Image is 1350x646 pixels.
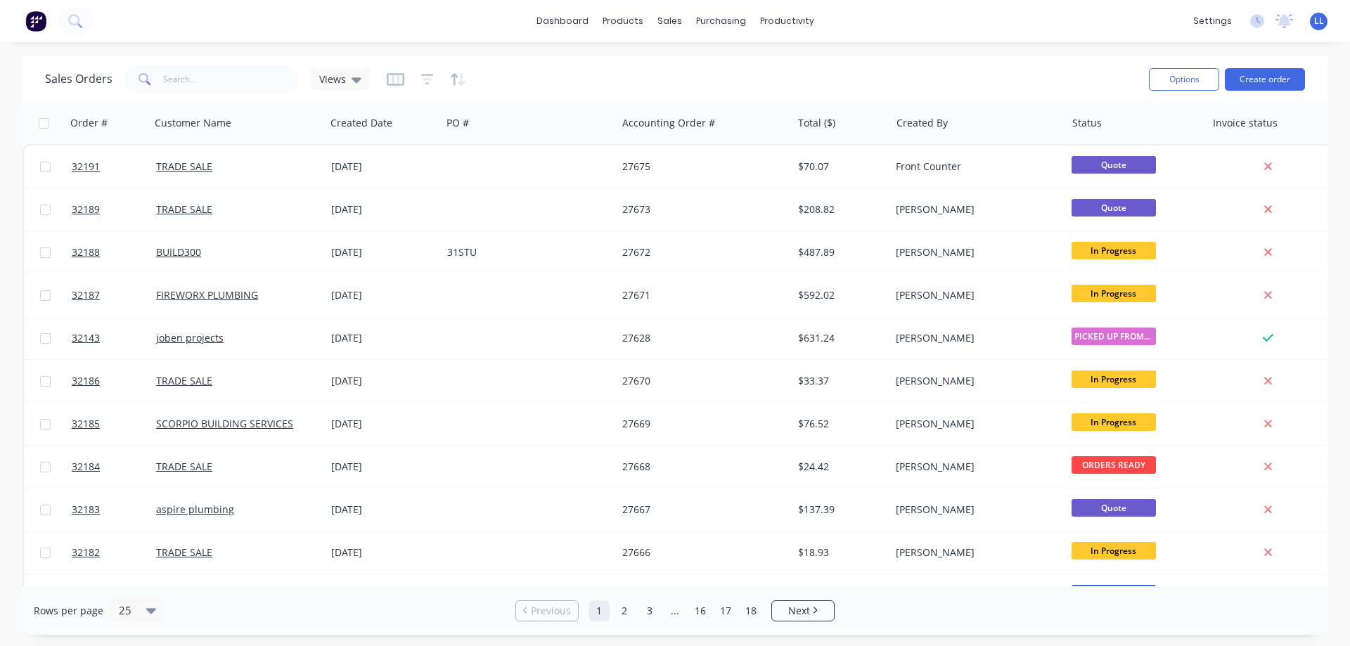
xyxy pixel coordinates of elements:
[72,574,156,616] a: 32181
[1149,68,1219,91] button: Options
[72,317,156,359] a: 32143
[70,116,108,130] div: Order #
[798,202,880,217] div: $208.82
[156,503,234,516] a: aspire plumbing
[319,72,346,86] span: Views
[72,245,100,259] span: 32188
[896,545,1052,560] div: [PERSON_NAME]
[72,460,100,474] span: 32184
[622,160,778,174] div: 27675
[72,160,100,174] span: 32191
[156,331,224,344] a: joben projects
[1072,585,1156,602] span: DELIVERED TO SI...
[155,116,231,130] div: Customer Name
[798,116,835,130] div: Total ($)
[1072,413,1156,431] span: In Progress
[1072,285,1156,302] span: In Progress
[639,600,660,621] a: Page 3
[1186,11,1239,32] div: settings
[622,116,715,130] div: Accounting Order #
[72,374,100,388] span: 32186
[72,288,100,302] span: 32187
[510,600,840,621] ul: Pagination
[1072,370,1156,388] span: In Progress
[753,11,821,32] div: productivity
[331,374,436,388] div: [DATE]
[689,11,753,32] div: purchasing
[896,160,1052,174] div: Front Counter
[622,288,778,302] div: 27671
[1072,499,1156,517] span: Quote
[798,374,880,388] div: $33.37
[622,545,778,560] div: 27666
[72,503,100,517] span: 32183
[1225,68,1305,91] button: Create order
[798,417,880,431] div: $76.52
[72,545,100,560] span: 32182
[798,503,880,517] div: $137.39
[72,274,156,316] a: 32187
[72,417,100,431] span: 32185
[1072,542,1156,560] span: In Progress
[331,545,436,560] div: [DATE]
[72,188,156,231] a: 32189
[622,331,778,345] div: 27628
[1072,328,1156,345] span: PICKED UP FROM ...
[156,417,293,430] a: SCORPIO BUILDING SERVICES
[896,417,1052,431] div: [PERSON_NAME]
[740,600,761,621] a: Page 18
[331,160,436,174] div: [DATE]
[531,604,571,618] span: Previous
[72,360,156,402] a: 32186
[622,245,778,259] div: 27672
[622,417,778,431] div: 27669
[589,600,610,621] a: Page 1 is your current page
[896,460,1052,474] div: [PERSON_NAME]
[1072,156,1156,174] span: Quote
[331,288,436,302] div: [DATE]
[156,245,201,259] a: BUILD300
[72,146,156,188] a: 32191
[529,11,596,32] a: dashboard
[798,545,880,560] div: $18.93
[25,11,46,32] img: Factory
[622,202,778,217] div: 27673
[45,72,112,86] h1: Sales Orders
[896,245,1052,259] div: [PERSON_NAME]
[690,600,711,621] a: Page 16
[788,604,810,618] span: Next
[72,231,156,273] a: 32188
[798,245,880,259] div: $487.89
[156,460,212,473] a: TRADE SALE
[446,116,469,130] div: PO #
[798,331,880,345] div: $631.24
[1213,116,1278,130] div: Invoice status
[72,446,156,488] a: 32184
[650,11,689,32] div: sales
[896,503,1052,517] div: [PERSON_NAME]
[1072,242,1156,259] span: In Progress
[516,604,578,618] a: Previous page
[896,331,1052,345] div: [PERSON_NAME]
[798,288,880,302] div: $592.02
[772,604,834,618] a: Next page
[156,160,212,173] a: TRADE SALE
[331,417,436,431] div: [DATE]
[1072,456,1156,474] span: ORDERS READY
[798,160,880,174] div: $70.07
[614,600,635,621] a: Page 2
[330,116,392,130] div: Created Date
[156,374,212,387] a: TRADE SALE
[331,245,436,259] div: [DATE]
[622,503,778,517] div: 27667
[331,503,436,517] div: [DATE]
[34,604,103,618] span: Rows per page
[156,202,212,216] a: TRADE SALE
[622,460,778,474] div: 27668
[72,202,100,217] span: 32189
[1314,15,1324,27] span: LL
[72,331,100,345] span: 32143
[156,545,212,559] a: TRADE SALE
[896,374,1052,388] div: [PERSON_NAME]
[331,202,436,217] div: [DATE]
